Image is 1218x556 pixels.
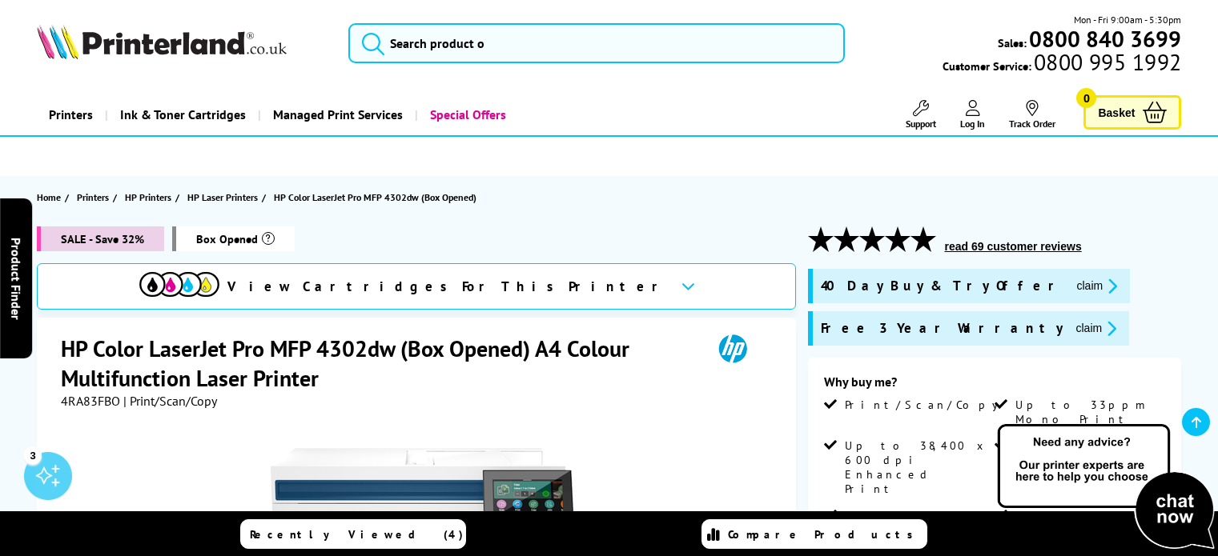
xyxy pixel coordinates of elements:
a: Home [37,189,65,206]
b: 0800 840 3699 [1029,24,1181,54]
input: Search product o [348,23,845,63]
span: Mon - Fri 9:00am - 5:30pm [1074,12,1181,27]
a: Compare Products [701,519,927,549]
img: Open Live Chat window [994,422,1218,553]
span: Recently Viewed (4) [250,527,464,542]
a: Special Offers [415,94,518,135]
span: 4RA83FBO [61,393,120,409]
a: Printers [77,189,113,206]
a: Support [906,100,936,130]
span: Product Finder [8,237,24,319]
span: 0 [1076,88,1096,108]
div: Why buy me? [824,374,1166,398]
span: 0800 995 1992 [1031,54,1181,70]
img: cmyk-icon.svg [139,272,219,297]
div: 3 [24,446,42,464]
span: Ink & Toner Cartridges [120,94,246,135]
span: Compare Products [728,527,922,542]
span: | Print/Scan/Copy [123,393,217,409]
span: Support [906,118,936,130]
a: Track Order [1009,100,1055,130]
a: Ink & Toner Cartridges [105,94,258,135]
span: HP Laser Printers [187,189,258,206]
span: Log In [960,118,985,130]
span: box-opened-description [172,226,295,251]
a: 0800 840 3699 [1027,31,1181,46]
span: SALE - Save 32% [37,226,164,251]
a: Log In [960,100,985,130]
span: Sales: [998,35,1027,50]
span: Free 3 Year Warranty [821,319,1063,338]
a: HP Laser Printers [187,189,262,206]
a: HP Printers [125,189,175,206]
span: Home [37,189,61,206]
span: Customer Service: [943,54,1181,74]
span: HP Printers [125,189,171,206]
a: Printers [37,94,105,135]
button: promo-description [1072,277,1123,295]
span: Printers [77,189,109,206]
span: HP Color LaserJet Pro MFP 4302dw (Box Opened) [274,191,476,203]
a: Managed Print Services [258,94,415,135]
img: Printerland Logo [37,24,287,59]
a: Printerland Logo [37,24,328,62]
span: View Cartridges For This Printer [227,278,668,295]
span: Print/Scan/Copy [845,398,1010,412]
span: Basket [1098,102,1135,123]
a: Recently Viewed (4) [240,519,466,549]
span: 40 Day Buy & Try Offer [821,277,1064,295]
span: Up to 33ppm Mono Print [1015,398,1162,426]
button: promo-description [1071,319,1122,338]
span: Up to 38,400 x 600 dpi Enhanced Print [845,438,991,496]
a: Basket 0 [1083,95,1181,130]
button: read 69 customer reviews [940,239,1087,254]
h1: HP Color LaserJet Pro MFP 4302dw (Box Opened) A4 Colour Multifunction Laser Printer [61,334,696,393]
img: HP [696,334,770,363]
